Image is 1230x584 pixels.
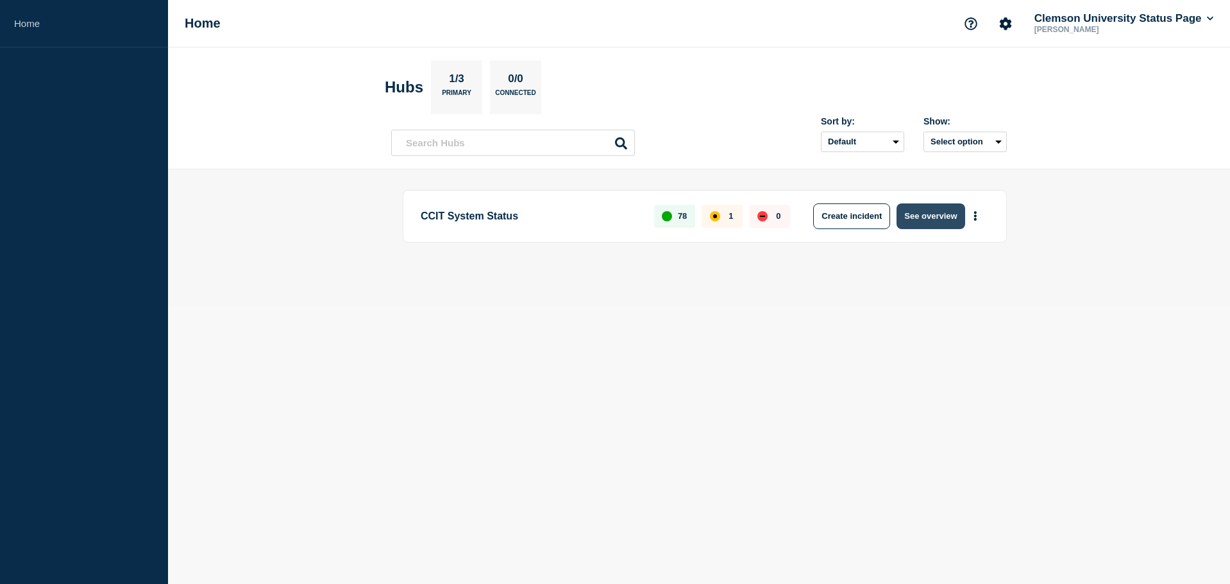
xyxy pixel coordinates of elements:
input: Search Hubs [391,130,635,156]
button: Account settings [992,10,1019,37]
button: Support [957,10,984,37]
div: down [757,211,768,221]
p: 0/0 [503,73,528,89]
button: Select option [923,132,1007,152]
p: 0 [776,211,780,221]
p: CCIT System Status [421,203,639,229]
div: affected [710,211,720,221]
select: Sort by [821,132,904,152]
button: See overview [897,203,965,229]
button: Create incident [813,203,890,229]
p: 1/3 [444,73,469,89]
h2: Hubs [385,78,423,96]
div: up [662,211,672,221]
p: Connected [495,89,535,103]
div: Show: [923,116,1007,126]
button: More actions [967,204,984,228]
h1: Home [185,16,221,31]
button: Clemson University Status Page [1032,12,1216,25]
p: 78 [678,211,687,221]
p: [PERSON_NAME] [1032,25,1165,34]
p: 1 [729,211,733,221]
p: Primary [442,89,471,103]
div: Sort by: [821,116,904,126]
